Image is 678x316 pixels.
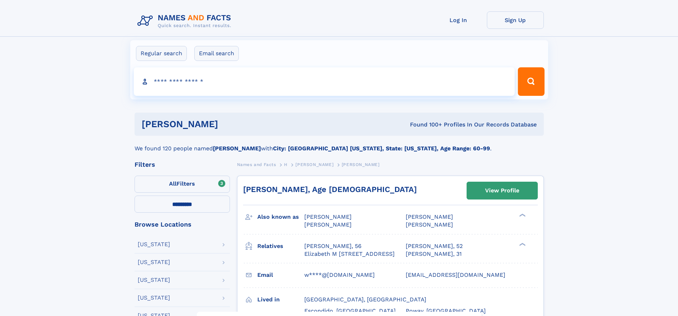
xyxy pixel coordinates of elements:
a: H [284,160,288,169]
div: Browse Locations [135,221,230,228]
a: [PERSON_NAME], 31 [406,250,462,258]
a: View Profile [467,182,537,199]
a: [PERSON_NAME], 56 [304,242,362,250]
a: Sign Up [487,11,544,29]
div: View Profile [485,182,519,199]
h3: Also known as [257,211,304,223]
span: [EMAIL_ADDRESS][DOMAIN_NAME] [406,271,505,278]
a: [PERSON_NAME], Age [DEMOGRAPHIC_DATA] [243,185,417,194]
div: [US_STATE] [138,277,170,283]
label: Regular search [136,46,187,61]
span: [PERSON_NAME] [406,221,453,228]
a: [PERSON_NAME] [295,160,333,169]
div: ❯ [517,242,526,247]
span: H [284,162,288,167]
div: Found 100+ Profiles In Our Records Database [314,121,537,129]
span: [PERSON_NAME] [304,221,352,228]
span: All [169,180,177,187]
span: Escondido, [GEOGRAPHIC_DATA] [304,307,396,314]
div: [US_STATE] [138,295,170,301]
label: Email search [194,46,239,61]
label: Filters [135,176,230,193]
a: [PERSON_NAME], 52 [406,242,463,250]
div: [US_STATE] [138,242,170,247]
h3: Lived in [257,294,304,306]
span: Poway, [GEOGRAPHIC_DATA] [406,307,486,314]
div: ❯ [517,213,526,218]
div: [US_STATE] [138,259,170,265]
span: [PERSON_NAME] [295,162,333,167]
b: [PERSON_NAME] [213,145,261,152]
span: [PERSON_NAME] [406,213,453,220]
h3: Email [257,269,304,281]
div: Filters [135,161,230,168]
a: Names and Facts [237,160,276,169]
a: Elizabeth M [STREET_ADDRESS] [304,250,395,258]
a: Log In [430,11,487,29]
h3: Relatives [257,240,304,252]
span: [PERSON_NAME] [304,213,352,220]
input: search input [134,67,515,96]
button: Search Button [518,67,544,96]
img: Logo Names and Facts [135,11,237,31]
span: [GEOGRAPHIC_DATA], [GEOGRAPHIC_DATA] [304,296,426,303]
span: [PERSON_NAME] [342,162,380,167]
h1: [PERSON_NAME] [142,120,314,129]
div: We found 120 people named with . [135,136,544,153]
b: City: [GEOGRAPHIC_DATA] [US_STATE], State: [US_STATE], Age Range: 60-99 [273,145,490,152]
